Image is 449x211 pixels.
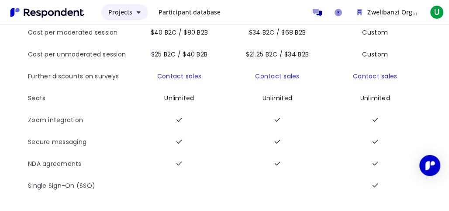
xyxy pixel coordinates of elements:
button: U [428,4,446,20]
th: Further discounts on surveys [28,66,133,88]
th: Cost per moderated session [28,22,133,44]
span: $21.25 B2C / $34 B2B [246,50,309,59]
th: Secure messaging [28,131,133,153]
th: NDA agreements [28,153,133,175]
span: Unlimited [360,94,390,102]
div: Open Intercom Messenger [419,155,440,176]
span: Unlimited [262,94,292,102]
span: $34 B2C / $68 B2B [249,28,306,37]
th: Cost per unmoderated session [28,44,133,66]
button: Zwelibanzi Organization Team [350,4,425,20]
span: Custom [362,50,388,59]
span: Unlimited [164,94,194,102]
span: $25 B2C / $40 B2B [151,50,207,59]
a: Contact sales [255,72,299,81]
th: Seats [28,88,133,109]
span: Projects [108,8,132,16]
span: $40 B2C / $80 B2B [151,28,208,37]
img: Respondent [7,5,87,20]
th: Zoom integration [28,109,133,131]
span: Custom [362,28,388,37]
span: Participant database [158,8,221,16]
th: Single Sign-On (SSO) [28,175,133,197]
a: Participant database [151,4,228,20]
button: Projects [101,4,148,20]
a: Contact sales [353,72,397,81]
a: Help and support [329,4,347,21]
a: Message participants [308,4,326,21]
a: Contact sales [157,72,201,81]
span: U [430,5,444,19]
